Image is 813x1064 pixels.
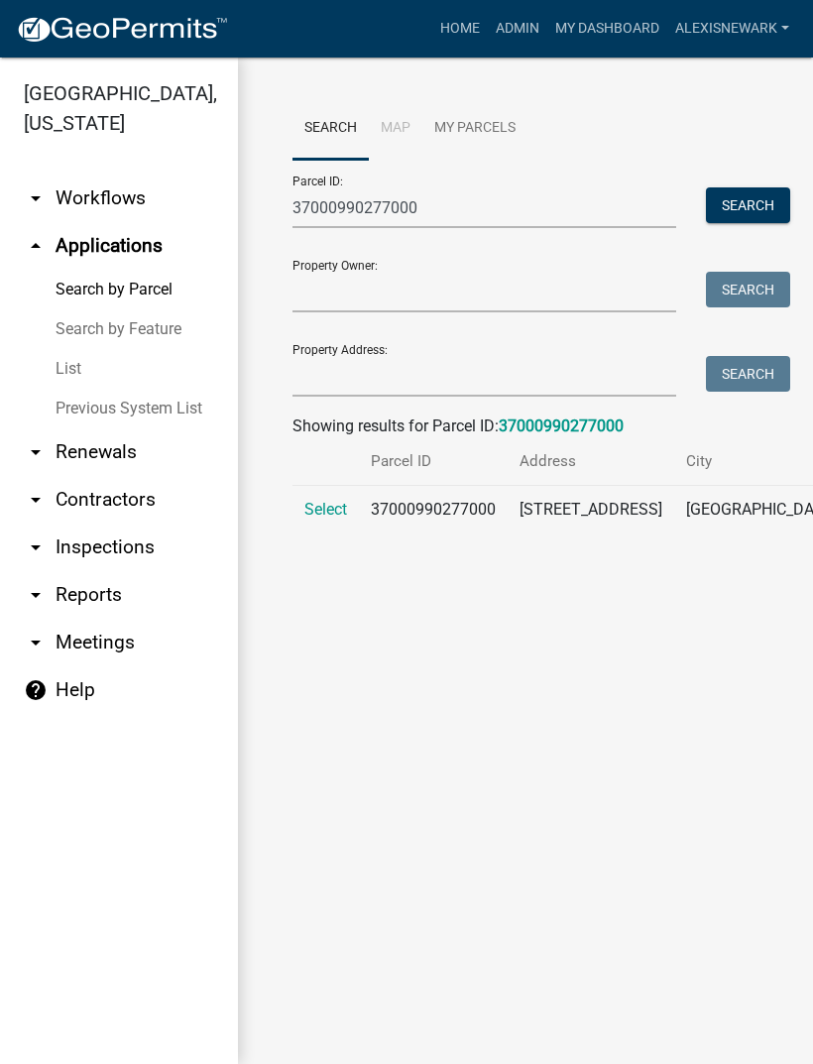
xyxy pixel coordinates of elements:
div: Showing results for Parcel ID: [292,414,758,438]
td: [STREET_ADDRESS] [508,486,674,551]
i: arrow_drop_down [24,488,48,512]
button: Search [706,356,790,392]
i: arrow_drop_down [24,583,48,607]
a: Home [432,10,488,48]
a: Select [304,500,347,519]
a: My Dashboard [547,10,667,48]
i: arrow_drop_down [24,186,48,210]
th: Address [508,438,674,485]
i: arrow_drop_down [24,535,48,559]
button: Search [706,187,790,223]
a: Search [292,97,369,161]
button: Search [706,272,790,307]
i: arrow_drop_down [24,631,48,654]
i: help [24,678,48,702]
a: Admin [488,10,547,48]
i: arrow_drop_down [24,440,48,464]
a: My Parcels [422,97,527,161]
th: Parcel ID [359,438,508,485]
a: alexisnewark [667,10,797,48]
td: 37000990277000 [359,486,508,551]
i: arrow_drop_up [24,234,48,258]
a: 37000990277000 [499,416,624,435]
